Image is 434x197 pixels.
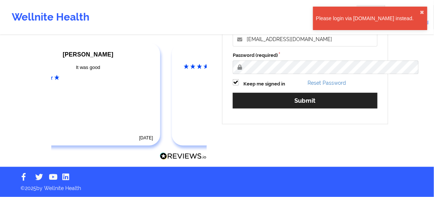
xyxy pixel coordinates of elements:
div: It was good [28,64,148,71]
button: close [420,10,424,15]
p: © 2025 by Wellnite Health [15,179,419,192]
label: Keep me signed in [243,80,285,88]
div: Please login via [DOMAIN_NAME] instead. [316,15,420,22]
label: Password (required) [233,52,378,59]
img: Reviews.io Logo [160,153,207,160]
time: [DATE] [139,135,153,141]
input: Email address [233,33,378,47]
a: Reviews.io Logo [160,153,207,162]
span: [PERSON_NAME] [63,51,113,58]
a: Reset Password [308,80,346,86]
button: Submit [233,93,378,109]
